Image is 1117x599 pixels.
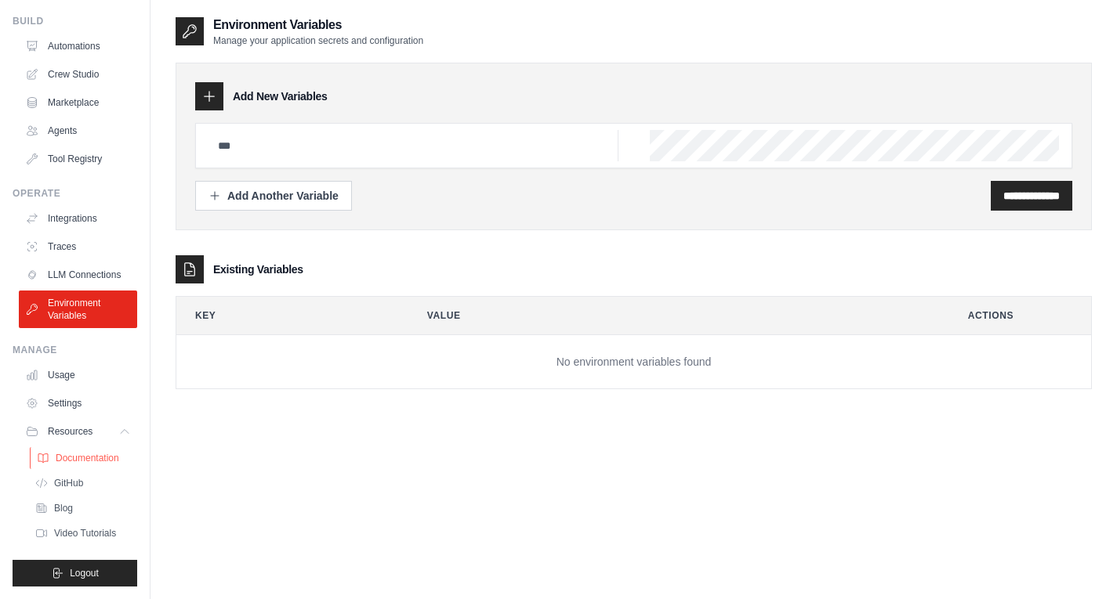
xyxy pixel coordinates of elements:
[19,290,137,328] a: Environment Variables
[70,567,99,579] span: Logout
[19,146,137,171] a: Tool Registry
[19,419,137,444] button: Resources
[13,15,137,27] div: Build
[213,16,423,34] h2: Environment Variables
[19,234,137,259] a: Traces
[54,527,116,539] span: Video Tutorials
[28,472,137,494] a: GitHub
[19,118,137,143] a: Agents
[195,181,352,211] button: Add Another Variable
[30,447,139,469] a: Documentation
[13,187,137,200] div: Operate
[233,88,328,104] h3: Add New Variables
[176,297,396,334] th: Key
[19,391,137,416] a: Settings
[28,497,137,519] a: Blog
[13,560,137,586] button: Logout
[213,34,423,47] p: Manage your application secrets and configuration
[28,522,137,544] a: Video Tutorials
[19,90,137,115] a: Marketplace
[19,206,137,231] a: Integrations
[19,62,137,87] a: Crew Studio
[13,344,137,356] div: Manage
[56,452,119,464] span: Documentation
[48,425,92,438] span: Resources
[19,363,137,388] a: Usage
[54,477,83,489] span: GitHub
[54,502,73,514] span: Blog
[408,297,937,334] th: Value
[176,335,1091,389] td: No environment variables found
[209,188,339,204] div: Add Another Variable
[949,297,1091,334] th: Actions
[19,262,137,287] a: LLM Connections
[213,262,303,277] h3: Existing Variables
[19,34,137,59] a: Automations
